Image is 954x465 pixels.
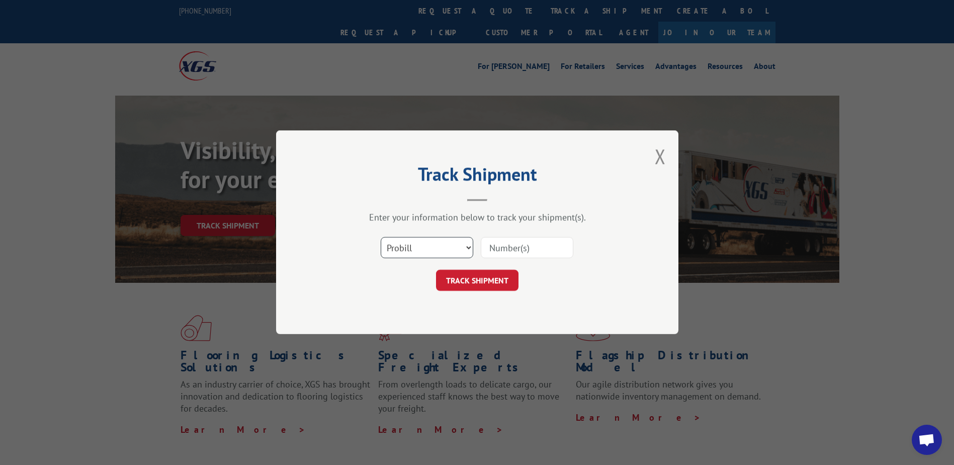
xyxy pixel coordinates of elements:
[326,167,628,186] h2: Track Shipment
[326,212,628,223] div: Enter your information below to track your shipment(s).
[912,425,942,455] div: Open chat
[436,270,518,291] button: TRACK SHIPMENT
[655,143,666,170] button: Close modal
[481,238,573,259] input: Number(s)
